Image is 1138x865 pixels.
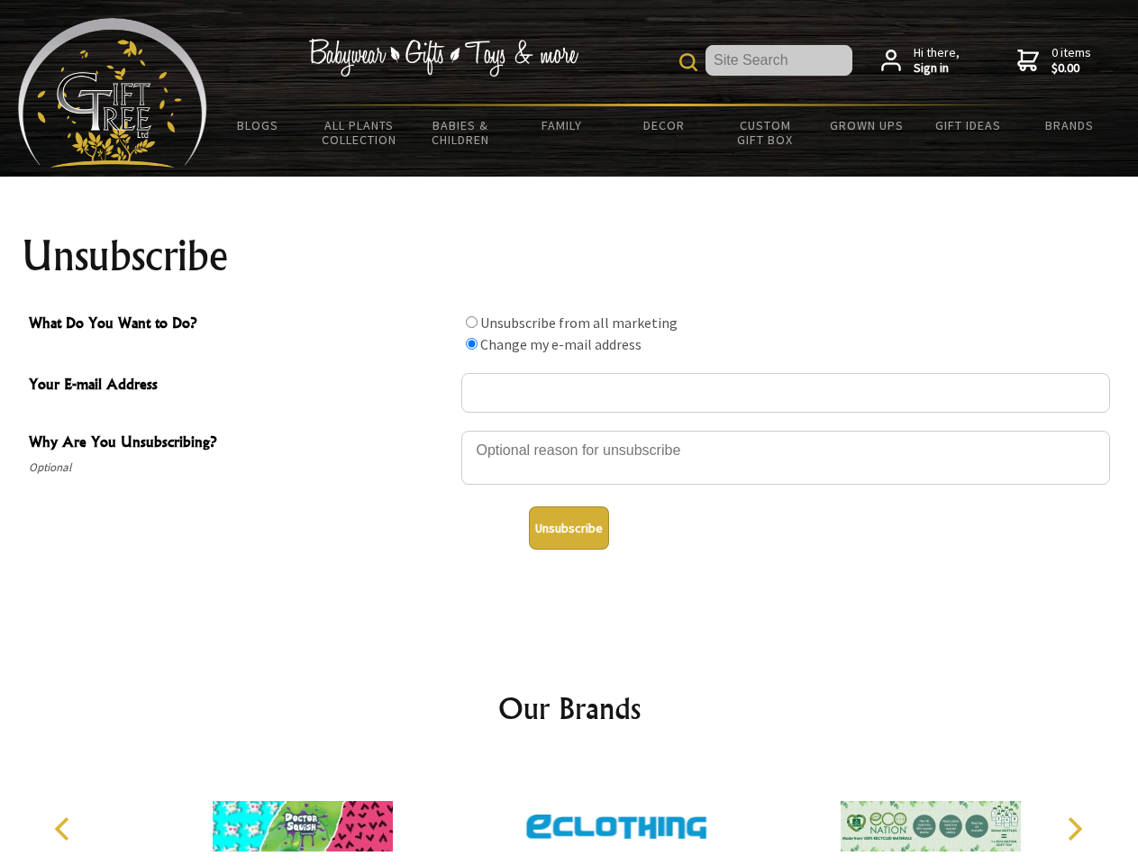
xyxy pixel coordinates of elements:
input: What Do You Want to Do? [466,338,478,350]
a: Grown Ups [815,106,917,144]
a: Gift Ideas [917,106,1019,144]
label: Change my e-mail address [480,335,642,353]
strong: Sign in [914,60,960,77]
a: Brands [1019,106,1121,144]
a: Hi there,Sign in [881,45,960,77]
button: Next [1054,809,1094,849]
img: Babyware - Gifts - Toys and more... [18,18,207,168]
a: Custom Gift Box [715,106,816,159]
a: 0 items$0.00 [1017,45,1091,77]
a: Decor [613,106,715,144]
a: Family [512,106,614,144]
span: Your E-mail Address [29,373,452,399]
span: What Do You Want to Do? [29,312,452,338]
h1: Unsubscribe [22,234,1117,278]
button: Previous [45,809,85,849]
span: Optional [29,457,452,478]
label: Unsubscribe from all marketing [480,314,678,332]
input: What Do You Want to Do? [466,316,478,328]
h2: Our Brands [36,687,1103,730]
a: BLOGS [207,106,309,144]
span: 0 items [1052,44,1091,77]
a: Babies & Children [410,106,512,159]
span: Hi there, [914,45,960,77]
input: Site Search [706,45,852,76]
button: Unsubscribe [529,506,609,550]
textarea: Why Are You Unsubscribing? [461,431,1110,485]
span: Why Are You Unsubscribing? [29,431,452,457]
input: Your E-mail Address [461,373,1110,413]
strong: $0.00 [1052,60,1091,77]
img: Babywear - Gifts - Toys & more [308,39,578,77]
a: All Plants Collection [309,106,411,159]
img: product search [679,53,697,71]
